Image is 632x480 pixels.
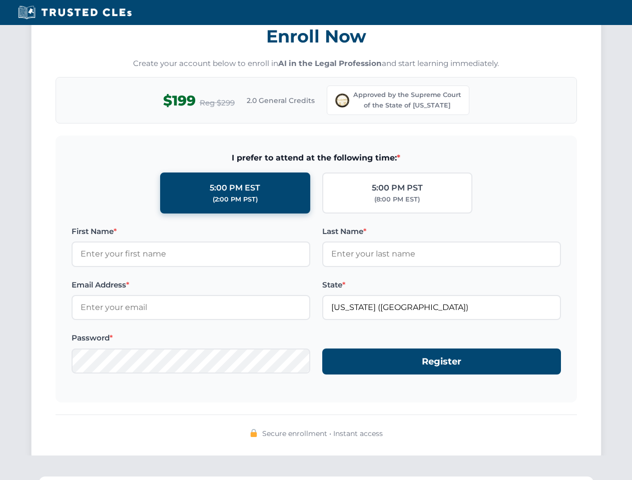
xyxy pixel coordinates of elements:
[163,89,196,112] span: $199
[372,181,423,194] div: 5:00 PM PST
[72,241,310,266] input: Enter your first name
[247,95,315,106] span: 2.0 General Credits
[72,332,310,344] label: Password
[322,225,561,237] label: Last Name
[72,279,310,291] label: Email Address
[213,194,258,204] div: (2:00 PM PST)
[322,241,561,266] input: Enter your last name
[374,194,420,204] div: (8:00 PM EST)
[322,295,561,320] input: Ohio (OH)
[72,295,310,320] input: Enter your email
[56,20,577,52] h3: Enroll Now
[250,429,258,437] img: 🔒
[278,58,382,68] strong: AI in the Legal Profession
[56,58,577,69] p: Create your account below to enroll in and start learning immediately.
[335,93,349,107] img: Supreme Court of Ohio
[200,97,235,109] span: Reg $299
[72,225,310,237] label: First Name
[353,90,461,110] span: Approved by the Supreme Court of the State of [US_STATE]
[210,181,260,194] div: 5:00 PM EST
[322,279,561,291] label: State
[322,348,561,375] button: Register
[262,428,383,439] span: Secure enrollment • Instant access
[72,151,561,164] span: I prefer to attend at the following time:
[15,5,135,20] img: Trusted CLEs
